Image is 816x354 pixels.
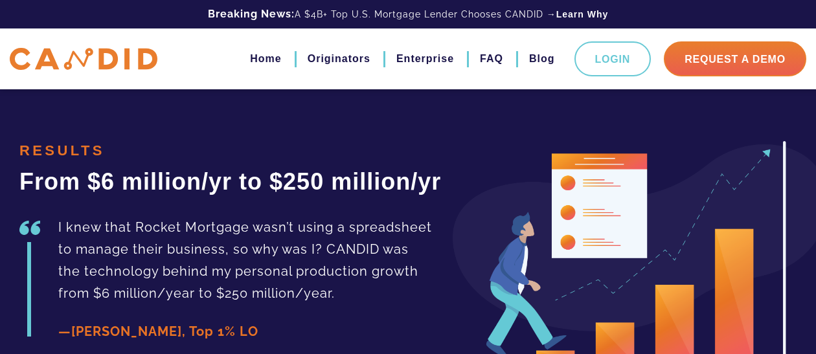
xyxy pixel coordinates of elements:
[208,8,295,20] b: Breaking News:
[250,48,281,70] a: Home
[19,167,465,197] h2: From $6 million/yr to $250 million/yr
[58,216,465,304] p: I knew that Rocket Mortgage wasn’t using a spreadsheet to manage their business, so why was I? CA...
[664,41,806,76] a: Request A Demo
[574,41,652,76] a: Login
[396,48,454,70] a: Enterprise
[19,141,465,160] h4: RESULTS
[529,48,555,70] a: Blog
[480,48,503,70] a: FAQ
[556,8,609,21] a: Learn Why
[308,48,370,70] a: Originators
[58,324,258,339] span: —[PERSON_NAME], Top 1% LO
[10,48,157,71] img: CANDID APP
